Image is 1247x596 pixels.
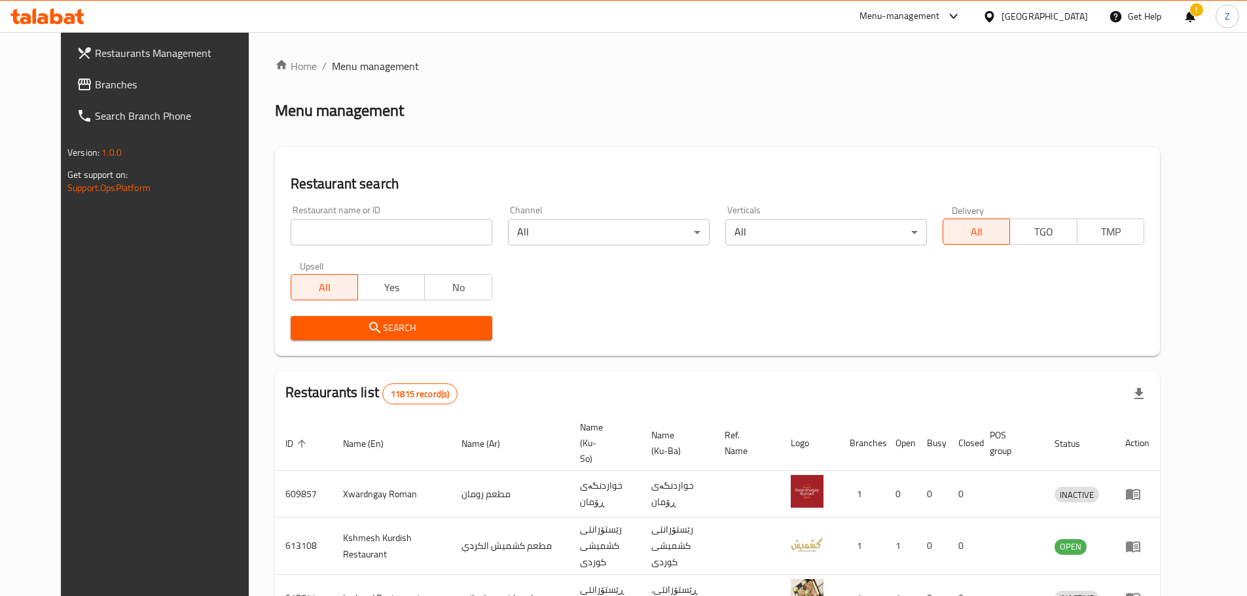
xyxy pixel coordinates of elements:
span: 1.0.0 [101,144,122,161]
div: Menu [1125,486,1149,502]
td: Xwardngay Roman [333,471,451,517]
span: Z [1225,9,1230,24]
td: 0 [885,471,916,517]
label: Delivery [952,205,985,215]
button: TGO [1009,219,1077,245]
button: No [424,274,492,300]
input: Search for restaurant name or ID.. [291,219,492,245]
td: خواردنگەی ڕۆمان [641,471,714,517]
th: Busy [916,415,948,471]
span: All [297,278,353,297]
span: POS group [990,427,1028,459]
span: Ref. Name [725,427,765,459]
span: Name (Ku-So) [580,419,625,466]
div: [GEOGRAPHIC_DATA] [1002,9,1088,24]
span: 11815 record(s) [383,388,457,400]
li: / [322,58,327,74]
button: Search [291,316,492,340]
th: Logo [780,415,839,471]
span: Name (Ku-Ba) [651,427,698,459]
span: Yes [363,278,420,297]
td: رێستۆرانتی کشمیشى كوردى [569,517,641,575]
td: 1 [839,471,885,517]
span: Menu management [332,58,419,74]
span: OPEN [1055,539,1087,554]
th: Branches [839,415,885,471]
label: Upsell [300,261,324,270]
span: Name (Ar) [461,436,517,451]
td: 613108 [275,517,333,575]
nav: breadcrumb [275,58,1160,74]
span: Version: [67,144,99,161]
div: Total records count [382,383,458,404]
img: Xwardngay Roman [791,475,823,508]
td: 0 [916,517,948,575]
button: All [943,219,1010,245]
a: Support.OpsPlatform [67,179,151,196]
span: Status [1055,436,1097,451]
th: Closed [948,415,979,471]
h2: Restaurants list [285,383,458,404]
span: Search Branch Phone [95,108,259,124]
span: Name (En) [343,436,401,451]
a: Search Branch Phone [66,100,269,131]
div: OPEN [1055,539,1087,555]
span: Branches [95,77,259,92]
span: TGO [1015,222,1072,241]
span: All [949,222,1005,241]
h2: Menu management [275,100,404,121]
td: مطعم رومان [451,471,569,517]
div: Export file [1123,378,1155,410]
button: TMP [1077,219,1144,245]
div: Menu-management [859,9,940,24]
span: Restaurants Management [95,45,259,61]
td: 0 [948,471,979,517]
a: Branches [66,69,269,100]
span: No [430,278,486,297]
h2: Restaurant search [291,174,1144,194]
td: خواردنگەی ڕۆمان [569,471,641,517]
div: INACTIVE [1055,487,1099,502]
td: 1 [885,517,916,575]
th: Open [885,415,916,471]
a: Restaurants Management [66,37,269,69]
td: 0 [948,517,979,575]
td: Kshmesh Kurdish Restaurant [333,517,451,575]
td: 609857 [275,471,333,517]
td: مطعم كشميش الكردي [451,517,569,575]
div: Menu [1125,538,1149,554]
div: All [725,219,927,245]
a: Home [275,58,317,74]
span: Search [301,320,482,336]
span: ID [285,436,310,451]
span: Get support on: [67,166,128,183]
span: TMP [1083,222,1139,241]
div: All [508,219,710,245]
td: رێستۆرانتی کشمیشى كوردى [641,517,714,575]
td: 0 [916,471,948,517]
th: Action [1115,415,1160,471]
span: INACTIVE [1055,487,1099,502]
button: All [291,274,358,300]
td: 1 [839,517,885,575]
img: Kshmesh Kurdish Restaurant [791,527,823,560]
button: Yes [357,274,425,300]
